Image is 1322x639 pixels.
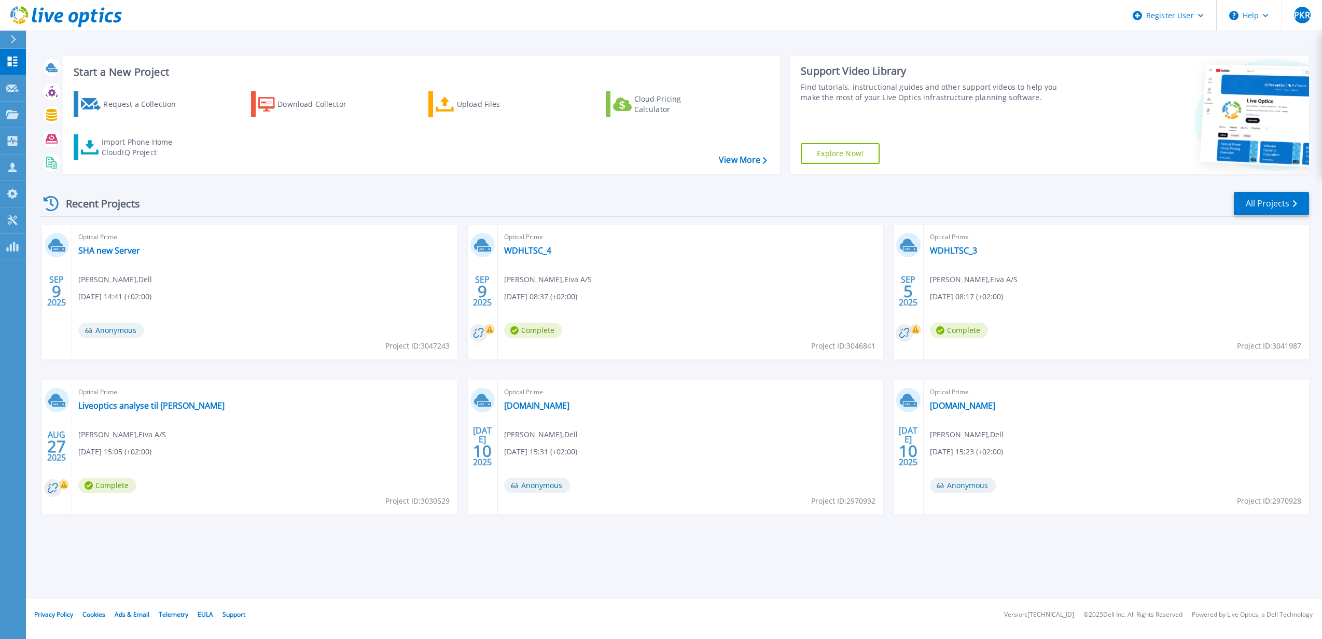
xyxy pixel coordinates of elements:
a: Telemetry [159,610,188,619]
span: [PERSON_NAME] , Eiva A/S [930,274,1018,285]
span: [DATE] 15:23 (+02:00) [930,446,1003,457]
span: 27 [47,442,66,451]
a: Ads & Email [115,610,149,619]
span: Complete [78,478,136,493]
span: PKR [1294,11,1310,19]
a: [DOMAIN_NAME] [930,400,995,411]
span: [DATE] 08:37 (+02:00) [504,291,577,302]
a: Request a Collection [74,91,189,117]
a: Upload Files [428,91,544,117]
a: Explore Now! [801,143,880,164]
div: SEP 2025 [47,272,66,310]
a: [DOMAIN_NAME] [504,400,569,411]
span: Complete [504,323,562,338]
a: EULA [198,610,213,619]
a: WDHLTSC_3 [930,245,977,256]
span: Project ID: 3047243 [385,340,450,352]
li: Version: [TECHNICAL_ID] [1004,612,1074,618]
span: 5 [903,287,913,296]
span: 10 [473,447,492,455]
span: 9 [52,287,61,296]
span: [PERSON_NAME] , Dell [930,429,1004,440]
div: Support Video Library [801,64,1069,78]
li: Powered by Live Optics, a Dell Technology [1192,612,1313,618]
div: Find tutorials, instructional guides and other support videos to help you make the most of your L... [801,82,1069,103]
h3: Start a New Project [74,66,767,78]
span: Optical Prime [78,386,451,398]
span: Anonymous [504,478,570,493]
div: SEP 2025 [898,272,918,310]
span: Project ID: 2970932 [811,495,875,507]
span: [PERSON_NAME] , Eiva A/S [504,274,592,285]
div: AUG 2025 [47,427,66,465]
a: Cookies [82,610,105,619]
span: 9 [478,287,487,296]
li: © 2025 Dell Inc. All Rights Reserved [1083,612,1182,618]
div: Import Phone Home CloudIQ Project [102,137,183,158]
span: [PERSON_NAME] , Dell [504,429,578,440]
a: All Projects [1234,192,1309,215]
span: Project ID: 3046841 [811,340,875,352]
span: Optical Prime [930,231,1303,243]
a: Download Collector [251,91,367,117]
span: Optical Prime [504,386,877,398]
span: Complete [930,323,988,338]
div: Request a Collection [103,94,186,115]
a: SHA new Server [78,245,140,256]
div: [DATE] 2025 [472,427,492,465]
div: Upload Files [457,94,540,115]
a: WDHLTSC_4 [504,245,551,256]
span: Optical Prime [930,386,1303,398]
span: Anonymous [930,478,996,493]
a: Privacy Policy [34,610,73,619]
span: [DATE] 15:31 (+02:00) [504,446,577,457]
span: [DATE] 08:17 (+02:00) [930,291,1003,302]
div: Recent Projects [40,191,154,216]
span: Optical Prime [78,231,451,243]
div: SEP 2025 [472,272,492,310]
span: Anonymous [78,323,144,338]
a: View More [719,155,767,165]
a: Cloud Pricing Calculator [606,91,721,117]
span: Optical Prime [504,231,877,243]
span: 10 [899,447,917,455]
span: [PERSON_NAME] , Eiva A/S [78,429,166,440]
span: [PERSON_NAME] , Dell [78,274,152,285]
a: Liveoptics analyse til [PERSON_NAME] [78,400,225,411]
span: [DATE] 15:05 (+02:00) [78,446,151,457]
a: Support [222,610,245,619]
span: Project ID: 3041987 [1237,340,1301,352]
span: [DATE] 14:41 (+02:00) [78,291,151,302]
div: Cloud Pricing Calculator [634,94,717,115]
span: Project ID: 3030529 [385,495,450,507]
div: Download Collector [277,94,360,115]
span: Project ID: 2970928 [1237,495,1301,507]
div: [DATE] 2025 [898,427,918,465]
